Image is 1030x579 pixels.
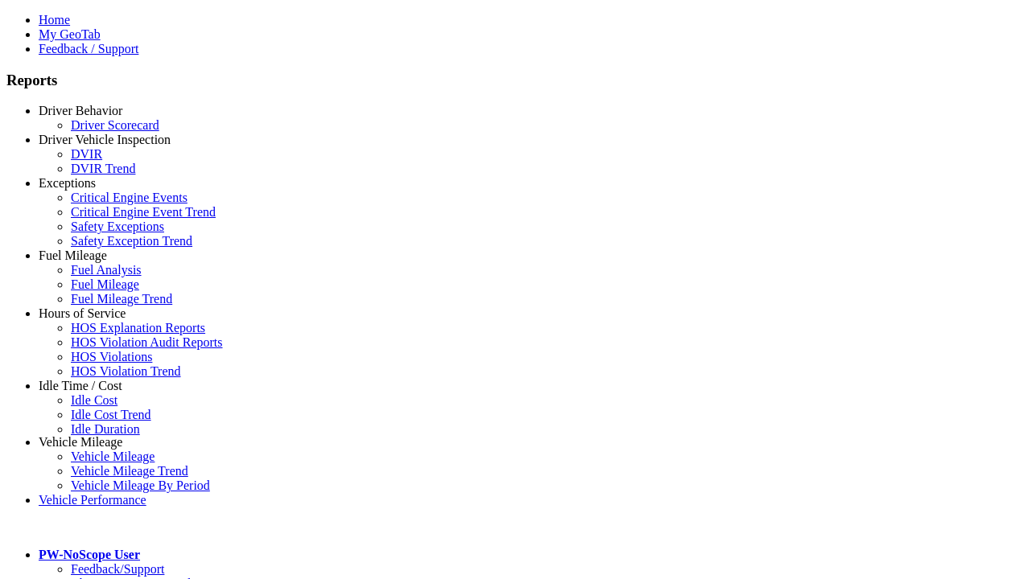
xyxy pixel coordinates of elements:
a: Feedback / Support [39,42,138,55]
a: Driver Scorecard [71,118,159,132]
a: Fuel Mileage [71,277,139,291]
a: Safety Exception Trend [71,234,192,248]
a: Driver Vehicle Inspection [39,133,171,146]
a: PW-NoScope User [39,548,140,561]
h3: Reports [6,72,1024,89]
a: HOS Violation Trend [71,364,181,378]
a: Hours of Service [39,306,126,320]
a: My GeoTab [39,27,101,41]
a: Critical Engine Events [71,191,187,204]
a: Vehicle Mileage By Period [71,478,210,492]
a: Fuel Analysis [71,263,142,277]
a: HOS Violation Audit Reports [71,335,223,349]
a: Idle Duration [71,422,140,436]
a: Vehicle Performance [39,493,146,507]
a: Idle Time / Cost [39,379,122,392]
a: Idle Cost [71,393,117,407]
a: Fuel Mileage [39,248,107,262]
a: HOS Explanation Reports [71,321,205,335]
a: Driver Behavior [39,104,122,117]
a: Safety Exceptions [71,220,164,233]
a: Critical Engine Event Trend [71,205,216,219]
a: Idle Cost Trend [71,408,151,421]
a: Fuel Mileage Trend [71,292,172,306]
a: HOS Violations [71,350,152,363]
a: Home [39,13,70,27]
a: DVIR [71,147,102,161]
a: DVIR Trend [71,162,135,175]
a: Exceptions [39,176,96,190]
a: Vehicle Mileage [39,435,122,449]
a: Vehicle Mileage [71,450,154,463]
a: Vehicle Mileage Trend [71,464,188,478]
a: Feedback/Support [71,562,164,576]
